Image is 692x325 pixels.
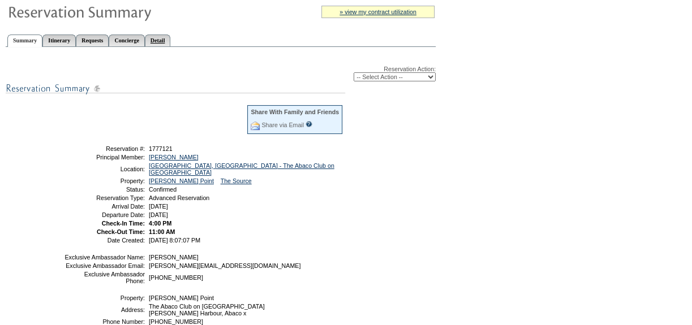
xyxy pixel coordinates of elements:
[145,34,171,46] a: Detail
[339,8,416,15] a: » view my contract utilization
[306,121,312,127] input: What is this?
[149,186,177,193] span: Confirmed
[109,34,144,46] a: Concierge
[149,262,300,269] span: [PERSON_NAME][EMAIL_ADDRESS][DOMAIN_NAME]
[149,211,168,218] span: [DATE]
[64,145,145,152] td: Reservation #:
[149,294,214,301] span: [PERSON_NAME] Point
[76,34,109,46] a: Requests
[149,220,171,227] span: 4:00 PM
[64,162,145,176] td: Location:
[64,303,145,317] td: Address:
[261,122,304,128] a: Share via Email
[7,34,42,47] a: Summary
[149,303,265,317] span: The Abaco Club on [GEOGRAPHIC_DATA] [PERSON_NAME] Harbour, Abaco x
[149,237,200,244] span: [DATE] 8:07:07 PM
[149,194,209,201] span: Advanced Reservation
[149,177,214,184] a: [PERSON_NAME] Point
[64,237,145,244] td: Date Created:
[149,228,175,235] span: 11:00 AM
[64,177,145,184] td: Property:
[149,254,199,261] span: [PERSON_NAME]
[64,211,145,218] td: Departure Date:
[6,66,436,81] div: Reservation Action:
[149,318,203,325] span: [PHONE_NUMBER]
[64,186,145,193] td: Status:
[97,228,145,235] strong: Check-Out Time:
[64,294,145,301] td: Property:
[64,262,145,269] td: Exclusive Ambassador Email:
[149,274,203,281] span: [PHONE_NUMBER]
[102,220,145,227] strong: Check-In Time:
[251,109,339,115] div: Share With Family and Friends
[64,271,145,284] td: Exclusive Ambassador Phone:
[149,203,168,210] span: [DATE]
[149,145,173,152] span: 1777121
[42,34,76,46] a: Itinerary
[64,318,145,325] td: Phone Number:
[149,162,334,176] a: [GEOGRAPHIC_DATA], [GEOGRAPHIC_DATA] - The Abaco Club on [GEOGRAPHIC_DATA]
[64,254,145,261] td: Exclusive Ambassador Name:
[221,177,252,184] a: The Source
[64,194,145,201] td: Reservation Type:
[149,154,199,161] a: [PERSON_NAME]
[64,154,145,161] td: Principal Member:
[64,203,145,210] td: Arrival Date:
[6,81,345,96] img: subTtlResSummary.gif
